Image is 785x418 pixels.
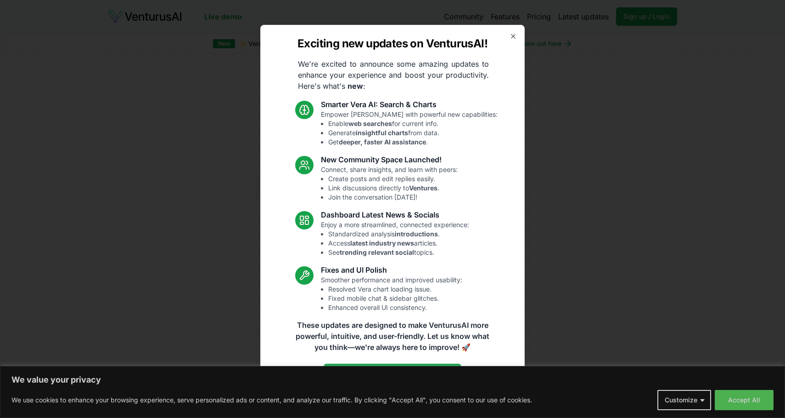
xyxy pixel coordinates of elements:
[328,229,469,239] li: Standardized analysis .
[321,99,498,110] h3: Smarter Vera AI: Search & Charts
[328,303,462,312] li: Enhanced overall UI consistency.
[290,320,495,353] p: These updates are designed to make VenturusAI more powerful, intuitive, and user-friendly. Let us...
[321,275,462,312] p: Smoother performance and improved usability:
[339,138,426,146] strong: deeper, faster AI assistance
[328,183,458,193] li: Link discussions directly to .
[340,248,414,256] strong: trending relevant social
[321,165,458,202] p: Connect, share insights, and learn with peers:
[328,285,462,294] li: Resolved Vera chart loading issue.
[395,230,438,238] strong: introductions
[328,294,462,303] li: Fixed mobile chat & sidebar glitches.
[321,220,469,257] p: Enjoy a more streamlined, connected experience:
[348,81,363,91] strong: new
[321,110,498,147] p: Empower [PERSON_NAME] with powerful new capabilities:
[328,119,498,128] li: Enable for current info.
[350,239,414,247] strong: latest industry news
[297,36,488,51] h2: Exciting new updates on VenturusAI!
[321,209,469,220] h3: Dashboard Latest News & Socials
[356,129,408,137] strong: insightful charts
[348,120,392,127] strong: web searches
[328,128,498,137] li: Generate from data.
[409,184,437,192] strong: Ventures
[328,193,458,202] li: Join the conversation [DATE]!
[328,174,458,183] li: Create posts and edit replies easily.
[328,248,469,257] li: See topics.
[321,264,462,275] h3: Fixes and UI Polish
[324,364,461,382] a: Read the full announcement on our blog!
[328,137,498,147] li: Get .
[291,58,496,92] p: We're excited to announce some amazing updates to enhance your experience and boost your producti...
[321,154,458,165] h3: New Community Space Launched!
[328,239,469,248] li: Access articles.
